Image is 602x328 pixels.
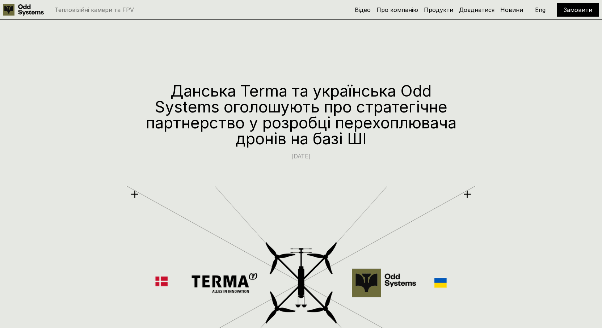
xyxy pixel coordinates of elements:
h1: Данська Terma та українська Odd Systems оголошують про стратегічне партнерство у розробці перехоп... [146,83,457,146]
p: Eng [535,7,546,13]
p: Тепловізійні камери та FPV [55,7,134,13]
a: Доєднатися [459,6,494,13]
a: Замовити [564,6,592,13]
a: Про компанію [376,6,418,13]
p: [DATE] [193,152,410,161]
a: Продукти [424,6,453,13]
a: Новини [500,6,523,13]
a: Відео [355,6,371,13]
